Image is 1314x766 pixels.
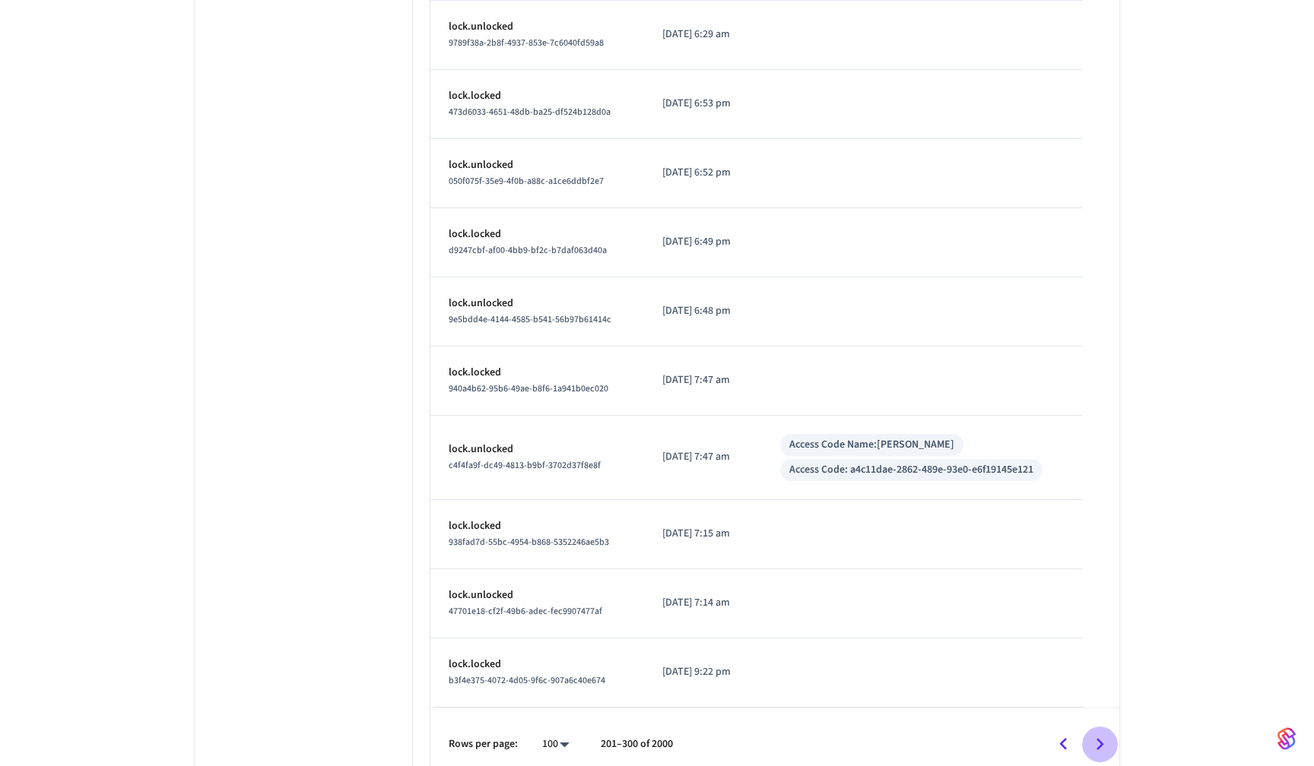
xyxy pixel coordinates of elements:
[449,175,604,188] span: 050f075f-35e9-4f0b-a88c-a1ce6ddbf2e7
[449,518,626,534] p: lock.locked
[662,526,744,542] p: [DATE] 7:15 am
[662,664,744,680] p: [DATE] 9:22 pm
[449,36,604,49] span: 9789f38a-2b8f-4937-853e-7c6040fd59a8
[662,372,744,388] p: [DATE] 7:47 am
[449,382,608,395] span: 940a4b62-95b6-49ae-b8f6-1a941b0ec020
[662,234,744,250] p: [DATE] 6:49 pm
[662,449,744,465] p: [DATE] 7:47 am
[449,157,626,173] p: lock.unlocked
[449,536,609,549] span: 938fad7d-55bc-4954-b868-5352246ae5b3
[662,303,744,319] p: [DATE] 6:48 pm
[449,365,626,381] p: lock.locked
[449,244,607,257] span: d9247cbf-af00-4bb9-bf2c-b7daf063d40a
[449,674,605,687] span: b3f4e375-4072-4d05-9f6c-907a6c40e674
[662,96,744,112] p: [DATE] 6:53 pm
[1277,726,1296,751] img: SeamLogoGradient.69752ec5.svg
[449,605,602,618] span: 47701e18-cf2f-49b6-adec-fec9907477af
[1082,726,1118,762] button: Go to next page
[789,437,954,453] div: Access Code Name: [PERSON_NAME]
[601,736,673,752] p: 201–300 of 2000
[789,462,1033,478] div: Access Code: a4c11dae-2862-489e-93e0-e6f19145e121
[449,296,626,312] p: lock.unlocked
[662,595,744,611] p: [DATE] 7:14 am
[449,459,601,472] span: c4f4fa9f-dc49-4813-b9bf-3702d37f8e8f
[662,27,744,43] p: [DATE] 6:29 am
[449,442,626,457] p: lock.unlocked
[449,657,626,673] p: lock.locked
[449,106,611,119] span: 473d6033-4651-48db-ba25-df524b128d0a
[449,88,626,104] p: lock.locked
[1046,726,1081,762] button: Go to previous page
[662,165,744,181] p: [DATE] 6:52 pm
[449,19,626,35] p: lock.unlocked
[449,587,626,603] p: lock.unlocked
[536,733,576,755] div: 100
[449,736,518,752] p: Rows per page:
[449,313,611,326] span: 9e5bdd4e-4144-4585-b541-56b97b61414c
[449,226,626,242] p: lock.locked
